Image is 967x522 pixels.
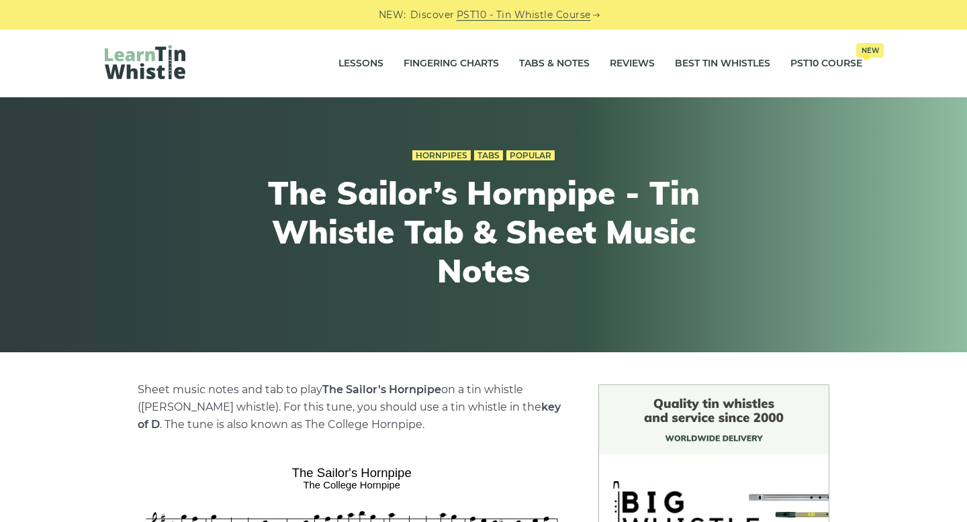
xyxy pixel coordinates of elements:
[519,47,590,81] a: Tabs & Notes
[105,45,185,79] img: LearnTinWhistle.com
[322,383,441,396] strong: The Sailor’s Hornpipe
[404,47,499,81] a: Fingering Charts
[236,174,731,290] h1: The Sailor’s Hornpipe - Tin Whistle Tab & Sheet Music Notes
[138,381,566,433] p: Sheet music notes and tab to play on a tin whistle ([PERSON_NAME] whistle). For this tune, you sh...
[610,47,655,81] a: Reviews
[412,150,471,161] a: Hornpipes
[474,150,503,161] a: Tabs
[675,47,770,81] a: Best Tin Whistles
[790,47,862,81] a: PST10 CourseNew
[338,47,383,81] a: Lessons
[856,43,884,58] span: New
[506,150,555,161] a: Popular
